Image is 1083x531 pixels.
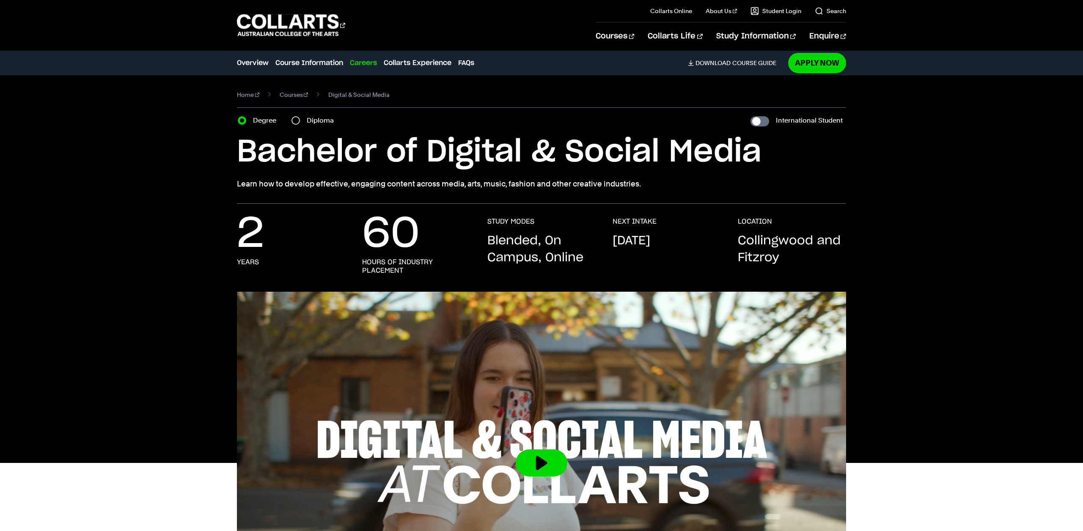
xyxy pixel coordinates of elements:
p: Collingwood and Fitzroy [738,233,846,266]
a: Study Information [716,22,796,50]
a: Enquire [809,22,846,50]
p: 2 [237,217,264,251]
label: Degree [253,115,281,126]
a: Courses [596,22,634,50]
p: Blended, On Campus, Online [487,233,596,266]
a: Student Login [750,7,801,15]
a: Collarts Life [648,22,702,50]
div: Go to homepage [237,13,345,37]
p: Learn how to develop effective, engaging content across media, arts, music, fashion and other cre... [237,178,846,190]
p: 60 [362,217,420,251]
a: About Us [706,7,737,15]
a: Careers [350,58,377,68]
a: DownloadCourse Guide [688,59,783,67]
a: Overview [237,58,269,68]
label: International Student [776,115,843,126]
h3: STUDY MODES [487,217,534,226]
span: Download [695,59,731,67]
a: Courses [280,89,308,101]
h1: Bachelor of Digital & Social Media [237,133,846,171]
p: [DATE] [613,233,650,249]
a: FAQs [458,58,474,68]
label: Diploma [307,115,339,126]
a: Apply Now [788,53,846,73]
a: Collarts Online [650,7,692,15]
a: Course Information [275,58,343,68]
h3: years [237,258,259,266]
span: Digital & Social Media [328,89,390,101]
a: Collarts Experience [384,58,451,68]
h3: NEXT INTAKE [613,217,657,226]
a: Home [237,89,259,101]
h3: LOCATION [738,217,772,226]
a: Search [815,7,846,15]
h3: hours of industry placement [362,258,470,275]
